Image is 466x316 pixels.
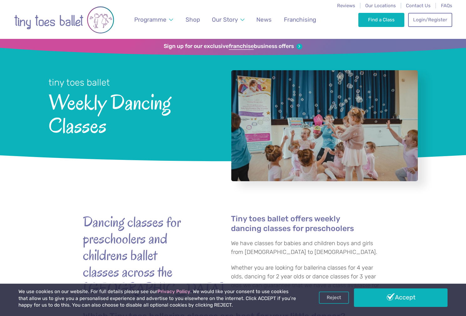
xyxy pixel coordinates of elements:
[164,43,302,50] a: Sign up for our exclusivefranchisebusiness offers
[231,214,383,233] h4: Tiny toes ballet offers weekly
[14,4,114,36] img: tiny toes ballet
[365,3,396,8] a: Our Locations
[49,89,215,137] span: Weekly Dancing Classes
[49,77,110,88] small: tiny toes ballet
[441,3,452,8] a: FAQs
[231,225,354,233] a: dancing classes for preschoolers
[157,289,190,294] a: Privacy Policy
[83,214,196,297] strong: Dancing classes for preschoolers and childrens ballet classes across the [GEOGRAPHIC_DATA]
[253,12,275,27] a: News
[134,16,166,23] span: Programme
[337,3,355,8] a: Reviews
[319,292,349,303] a: Reject
[284,16,316,23] span: Franchising
[358,13,404,27] a: Find a Class
[182,12,203,27] a: Shop
[406,3,431,8] a: Contact Us
[231,264,383,298] p: Whether you are looking for ballerina classes for 4 year olds, dancing for 2 year olds or dance c...
[209,12,247,27] a: Our Story
[354,288,448,307] a: Accept
[408,13,452,27] a: Login/Register
[131,12,176,27] a: Programme
[256,16,272,23] span: News
[212,16,238,23] span: Our Story
[229,43,254,50] strong: franchise
[231,239,383,256] p: We have classes for babies and children boys and girls from [DEMOGRAPHIC_DATA] to [DEMOGRAPHIC_DA...
[281,12,319,27] a: Franchising
[18,288,297,309] p: We use cookies on our website. For full details please see our . We would like your consent to us...
[186,16,200,23] span: Shop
